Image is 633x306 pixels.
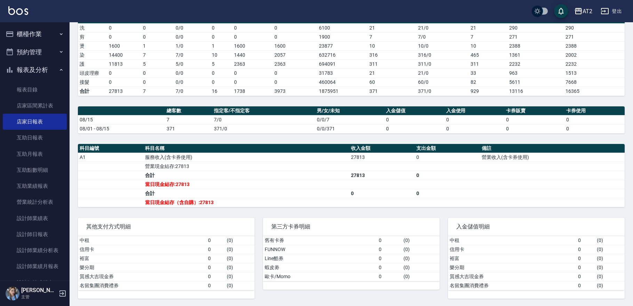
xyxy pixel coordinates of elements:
[448,236,625,290] table: a dense table
[174,69,210,78] td: 0 / 0
[564,50,625,59] td: 2002
[21,294,57,300] p: 主管
[78,15,625,96] table: a dense table
[107,87,141,96] td: 27813
[564,59,625,69] td: 2232
[368,23,416,32] td: 21
[107,50,141,59] td: 14400
[377,272,401,281] td: 0
[448,281,576,290] td: 名留集團消費禮券
[507,32,564,41] td: 271
[595,245,625,254] td: ( 0 )
[317,41,368,50] td: 23877
[141,69,174,78] td: 0
[210,87,232,96] td: 16
[317,32,368,41] td: 1900
[595,272,625,281] td: ( 0 )
[174,87,210,96] td: 7/0
[3,82,67,98] a: 報表目錄
[232,59,273,69] td: 2363
[3,258,67,274] a: 設計師業績月報表
[206,254,225,263] td: 0
[273,69,317,78] td: 0
[507,78,564,87] td: 5611
[210,59,232,69] td: 5
[317,69,368,78] td: 31783
[3,242,67,258] a: 設計師業績分析表
[78,59,107,69] td: 護
[576,272,595,281] td: 0
[143,171,349,180] td: 合計
[206,281,225,290] td: 0
[78,144,625,207] table: a dense table
[107,69,141,78] td: 0
[271,223,431,230] span: 第三方卡券明細
[78,272,206,281] td: 質感大吉現金券
[564,115,625,124] td: 0
[78,281,206,290] td: 名留集團消費禮券
[78,87,107,96] td: 合計
[212,124,315,133] td: 371/0
[141,41,174,50] td: 1
[504,106,564,115] th: 卡券販賣
[554,4,568,18] button: save
[576,281,595,290] td: 0
[107,78,141,87] td: 0
[349,144,415,153] th: 收入金額
[415,153,480,162] td: 0
[78,115,165,124] td: 08/15
[507,87,564,96] td: 13116
[78,144,143,153] th: 科目編號
[3,146,67,162] a: 互助月報表
[107,59,141,69] td: 11813
[564,41,625,50] td: 2388
[368,32,416,41] td: 7
[273,41,317,50] td: 1600
[273,23,317,32] td: 0
[448,236,576,245] td: 中租
[78,32,107,41] td: 剪
[368,69,416,78] td: 21
[416,23,469,32] td: 21 / 0
[78,153,143,162] td: A1
[3,43,67,61] button: 預約管理
[315,124,384,133] td: 0/0/371
[174,59,210,69] td: 5 / 0
[571,4,595,18] button: AT2
[3,114,67,130] a: 店家日報表
[416,41,469,50] td: 10 / 0
[174,32,210,41] td: 0 / 0
[564,87,625,96] td: 16365
[317,59,368,69] td: 694091
[3,130,67,146] a: 互助日報表
[448,272,576,281] td: 質感大吉現金券
[210,23,232,32] td: 0
[317,87,368,96] td: 1875951
[210,32,232,41] td: 0
[448,263,576,272] td: 樂分期
[469,50,507,59] td: 465
[107,23,141,32] td: 0
[317,23,368,32] td: 6100
[402,245,440,254] td: ( 0 )
[143,180,349,189] td: 當日現金結存:27813
[469,23,507,32] td: 21
[165,124,212,133] td: 371
[78,41,107,50] td: 燙
[469,78,507,87] td: 82
[384,115,444,124] td: 0
[273,50,317,59] td: 2057
[78,236,255,290] table: a dense table
[141,87,174,96] td: 7
[507,50,564,59] td: 1361
[416,78,469,87] td: 60 / 0
[210,69,232,78] td: 0
[469,59,507,69] td: 311
[225,263,255,272] td: ( 0 )
[263,254,377,263] td: Line酷券
[576,254,595,263] td: 0
[595,254,625,263] td: ( 0 )
[3,61,67,79] button: 報表及分析
[86,223,246,230] span: 其他支付方式明細
[349,171,415,180] td: 27813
